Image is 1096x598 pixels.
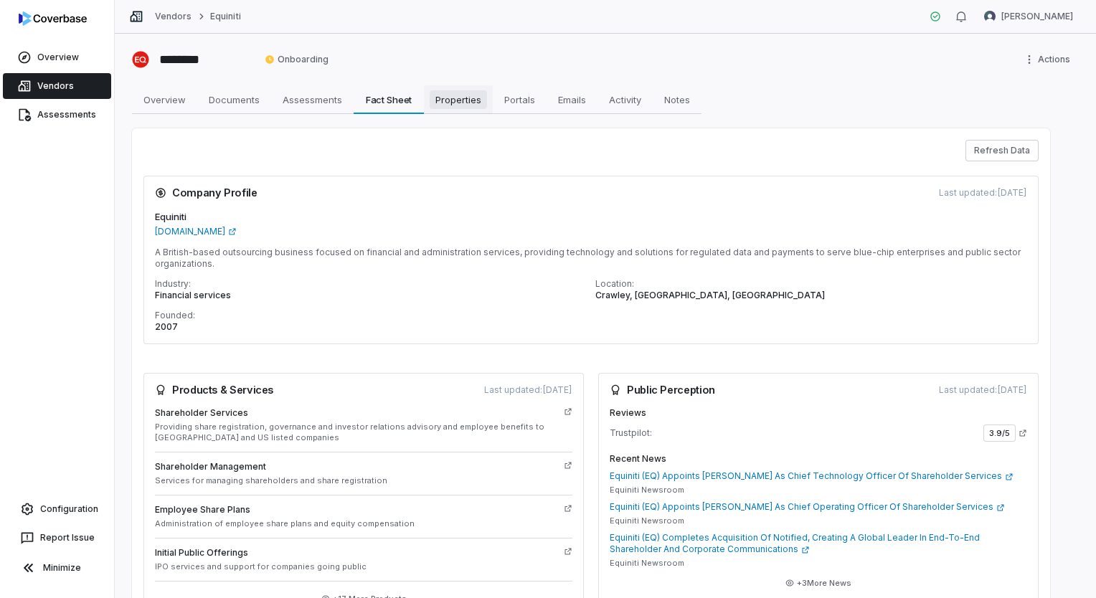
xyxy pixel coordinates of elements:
[19,11,87,26] img: logo-D7KZi-bG.svg
[595,278,634,289] span: Location:
[983,424,1027,442] a: 3.9/5
[138,90,192,109] span: Overview
[430,90,487,109] span: Properties
[155,11,192,22] a: Vendors
[965,140,1039,161] button: Refresh Data
[984,11,996,22] img: David Morales avatar
[210,11,240,22] a: Equiniti
[155,518,558,529] p: Administration of employee share plans and equity compensation
[37,52,79,63] span: Overview
[3,44,111,70] a: Overview
[552,90,592,109] span: Emails
[37,80,74,92] span: Vendors
[997,384,1027,395] span: [DATE]
[155,290,587,301] p: Financial services
[975,6,1082,27] button: David Morales avatar[PERSON_NAME]
[610,558,684,569] span: Equiniti Newsroom
[37,109,96,120] span: Assessments
[155,422,558,443] p: Providing share registration, governance and investor relations advisory and employee benefits to...
[155,226,237,237] a: [DOMAIN_NAME]
[155,187,258,199] h3: Company Profile
[155,407,558,419] h4: Shareholder Services
[610,532,1027,555] a: Equiniti (EQ) Completes Acquisition Of Notified, Creating A Global Leader In End-To-End Sharehold...
[484,384,572,396] span: Last updated:
[155,278,191,289] span: Industry:
[499,90,541,109] span: Portals
[603,90,647,109] span: Activity
[610,453,1027,465] h4: Recent News
[3,102,111,128] a: Assessments
[155,475,558,486] p: Services for managing shareholders and share registration
[595,290,1027,301] p: Crawley, [GEOGRAPHIC_DATA], [GEOGRAPHIC_DATA]
[203,90,265,109] span: Documents
[265,54,329,65] span: Onboarding
[40,532,95,544] span: Report Issue
[658,90,696,109] span: Notes
[155,210,1027,224] h4: Equiniti
[610,427,652,439] span: Trustpilot:
[155,321,587,333] p: 2007
[155,384,273,396] h3: Products & Services
[155,561,558,572] p: IPO services and support for companies going public
[542,384,572,395] span: [DATE]
[3,73,111,99] a: Vendors
[155,461,558,473] h4: Shareholder Management
[610,384,715,396] h3: Public Perception
[360,90,418,109] span: Fact Sheet
[277,90,348,109] span: Assessments
[6,554,108,582] button: Minimize
[155,547,558,559] h4: Initial Public Offerings
[610,470,1027,482] a: Equiniti (EQ) Appoints [PERSON_NAME] As Chief Technology Officer Of Shareholder Services
[6,525,108,551] button: Report Issue
[983,424,1016,442] span: 3.9 /5
[610,516,684,526] span: Equiniti Newsroom
[155,310,195,321] span: Founded:
[43,562,81,574] span: Minimize
[939,384,1027,396] span: Last updated:
[6,496,108,522] a: Configuration
[1019,49,1079,70] button: More actions
[155,247,1027,270] p: A British-based outsourcing business focused on financial and administration services, providing ...
[610,501,1027,513] a: Equiniti (EQ) Appoints [PERSON_NAME] As Chief Operating Officer Of Shareholder Services
[610,485,684,495] span: Equiniti Newsroom
[997,187,1027,198] span: [DATE]
[939,187,1027,199] span: Last updated:
[40,503,98,515] span: Configuration
[781,570,856,596] button: +3More News
[155,504,558,516] h4: Employee Share Plans
[610,407,1027,419] h4: Reviews
[1001,11,1073,22] span: [PERSON_NAME]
